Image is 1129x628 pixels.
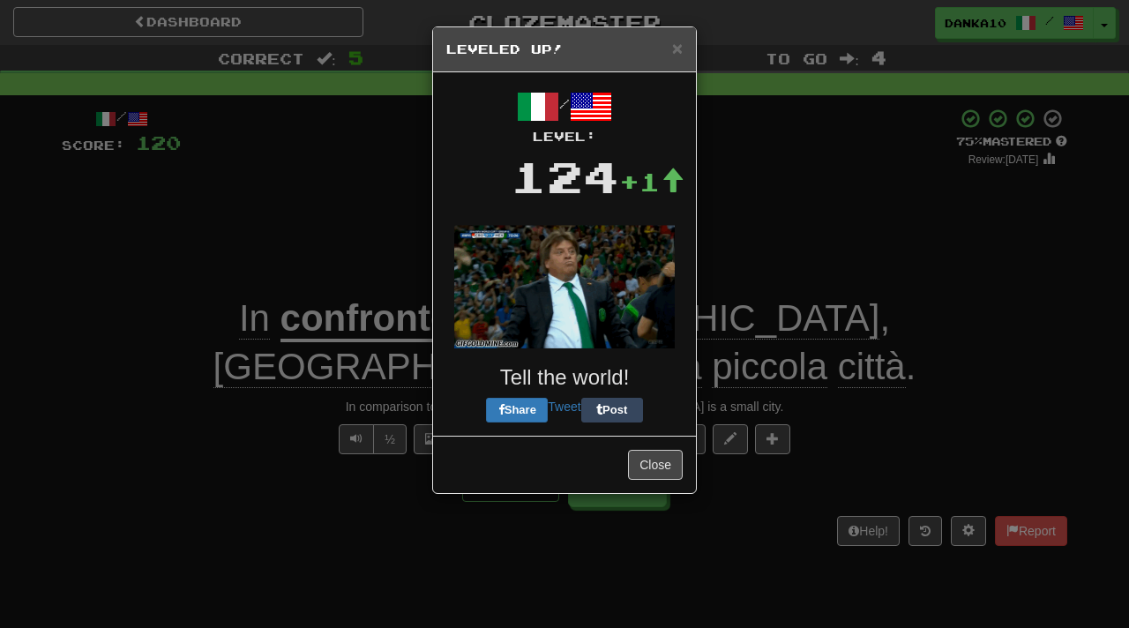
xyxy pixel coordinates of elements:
[548,400,580,414] a: Tweet
[446,128,683,146] div: Level:
[486,398,548,422] button: Share
[446,366,683,389] h3: Tell the world!
[672,39,683,57] button: Close
[511,146,619,207] div: 124
[446,41,683,58] h5: Leveled Up!
[446,86,683,146] div: /
[628,450,683,480] button: Close
[454,225,675,348] img: soccer-coach-305de1daf777ce53eb89c6f6bc29008043040bc4dbfb934f710cb4871828419f.gif
[619,164,684,199] div: +1
[672,38,683,58] span: ×
[581,398,643,422] button: Post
